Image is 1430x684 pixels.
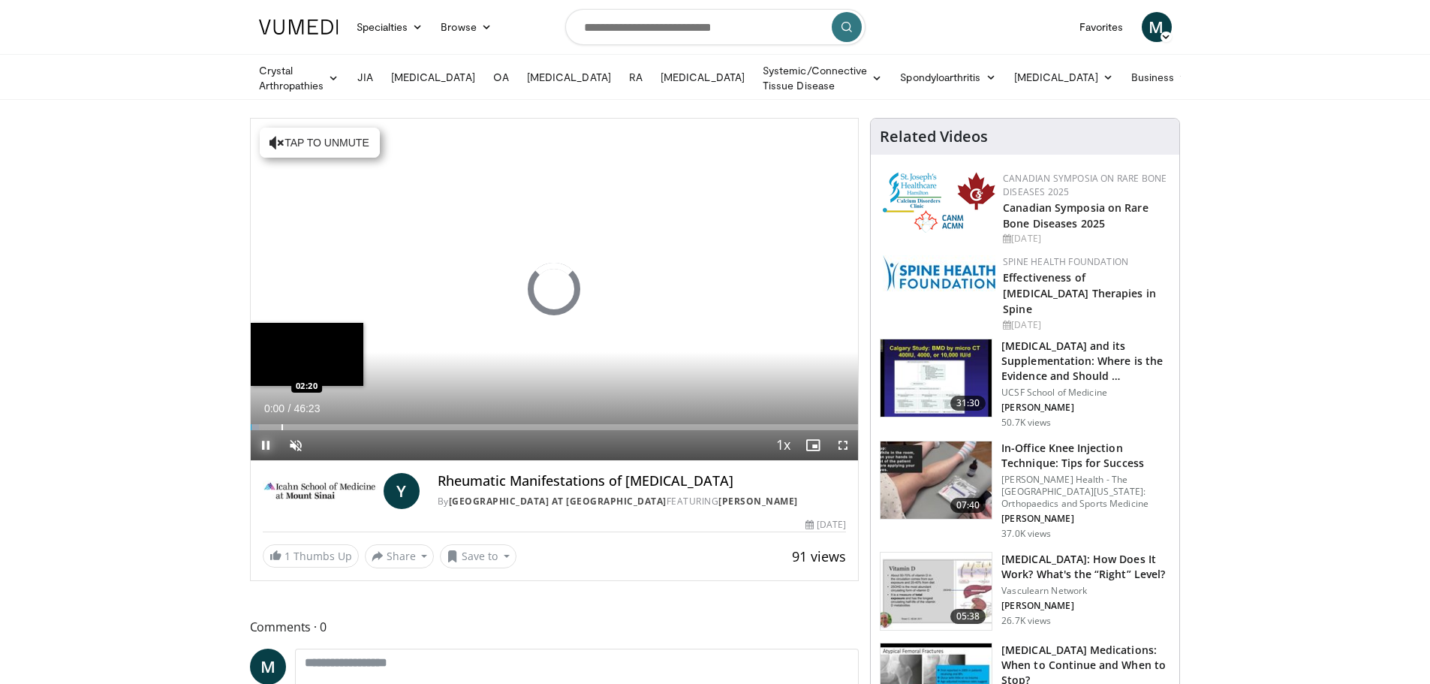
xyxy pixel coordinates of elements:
[1003,172,1167,198] a: Canadian Symposia on Rare Bone Diseases 2025
[1003,255,1128,268] a: Spine Health Foundation
[1003,318,1167,332] div: [DATE]
[1005,62,1122,92] a: [MEDICAL_DATA]
[881,339,992,417] img: 4bb25b40-905e-443e-8e37-83f056f6e86e.150x105_q85_crop-smart_upscale.jpg
[620,62,652,92] a: RA
[438,473,846,490] h4: Rheumatic Manifestations of [MEDICAL_DATA]
[484,62,518,92] a: OA
[263,544,359,568] a: 1 Thumbs Up
[881,441,992,520] img: 9b54ede4-9724-435c-a780-8950048db540.150x105_q85_crop-smart_upscale.jpg
[288,402,291,414] span: /
[294,402,320,414] span: 46:23
[565,9,866,45] input: Search topics, interventions
[348,62,382,92] a: JIA
[1070,12,1133,42] a: Favorites
[281,430,311,460] button: Unmute
[1122,62,1199,92] a: Business
[518,62,620,92] a: [MEDICAL_DATA]
[950,396,986,411] span: 31:30
[1001,585,1170,597] p: Vasculearn Network
[260,128,380,158] button: Tap to unmute
[880,339,1170,429] a: 31:30 [MEDICAL_DATA] and its Supplementation: Where is the Evidence and Should … UCSF School of M...
[1001,417,1051,429] p: 50.7K views
[1001,528,1051,540] p: 37.0K views
[950,498,986,513] span: 07:40
[883,172,995,233] img: 59b7dea3-8883-45d6-a110-d30c6cb0f321.png.150x105_q85_autocrop_double_scale_upscale_version-0.2.png
[1001,387,1170,399] p: UCSF School of Medicine
[1003,270,1156,316] a: Effectiveness of [MEDICAL_DATA] Therapies in Spine
[263,473,378,509] img: Icahn School of Medicine at Mount Sinai
[880,441,1170,540] a: 07:40 In-Office Knee Injection Technique: Tips for Success [PERSON_NAME] Health - The [GEOGRAPHIC...
[438,495,846,508] div: By FEATURING
[768,430,798,460] button: Playback Rate
[880,552,1170,631] a: 05:38 [MEDICAL_DATA]: How Does It Work? What's the “Right” Level? Vasculearn Network [PERSON_NAME...
[1001,474,1170,510] p: [PERSON_NAME] Health - The [GEOGRAPHIC_DATA][US_STATE]: Orthopaedics and Sports Medicine
[250,617,860,637] span: Comments 0
[1001,552,1170,582] h3: [MEDICAL_DATA]: How Does It Work? What's the “Right” Level?
[250,63,348,93] a: Crystal Arthropathies
[718,495,798,508] a: [PERSON_NAME]
[251,424,859,430] div: Progress Bar
[365,544,435,568] button: Share
[881,553,992,631] img: 8daf03b8-df50-44bc-88e2-7c154046af55.150x105_q85_crop-smart_upscale.jpg
[792,547,846,565] span: 91 views
[432,12,501,42] a: Browse
[1001,441,1170,471] h3: In-Office Knee Injection Technique: Tips for Success
[880,128,988,146] h4: Related Videos
[382,62,484,92] a: [MEDICAL_DATA]
[440,544,516,568] button: Save to
[805,518,846,532] div: [DATE]
[950,609,986,624] span: 05:38
[883,255,995,291] img: 57d53db2-a1b3-4664-83ec-6a5e32e5a601.png.150x105_q85_autocrop_double_scale_upscale_version-0.2.jpg
[1001,339,1170,384] h3: [MEDICAL_DATA] and its Supplementation: Where is the Evidence and Should …
[384,473,420,509] a: Y
[264,402,284,414] span: 0:00
[1001,402,1170,414] p: [PERSON_NAME]
[251,119,859,461] video-js: Video Player
[1001,615,1051,627] p: 26.7K views
[1001,600,1170,612] p: [PERSON_NAME]
[798,430,828,460] button: Enable picture-in-picture mode
[891,62,1004,92] a: Spondyloarthritis
[754,63,891,93] a: Systemic/Connective Tissue Disease
[828,430,858,460] button: Fullscreen
[348,12,432,42] a: Specialties
[259,20,339,35] img: VuMedi Logo
[1142,12,1172,42] a: M
[1003,200,1149,231] a: Canadian Symposia on Rare Bone Diseases 2025
[652,62,754,92] a: [MEDICAL_DATA]
[251,430,281,460] button: Pause
[449,495,667,508] a: [GEOGRAPHIC_DATA] at [GEOGRAPHIC_DATA]
[1001,513,1170,525] p: [PERSON_NAME]
[1003,232,1167,246] div: [DATE]
[284,549,291,563] span: 1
